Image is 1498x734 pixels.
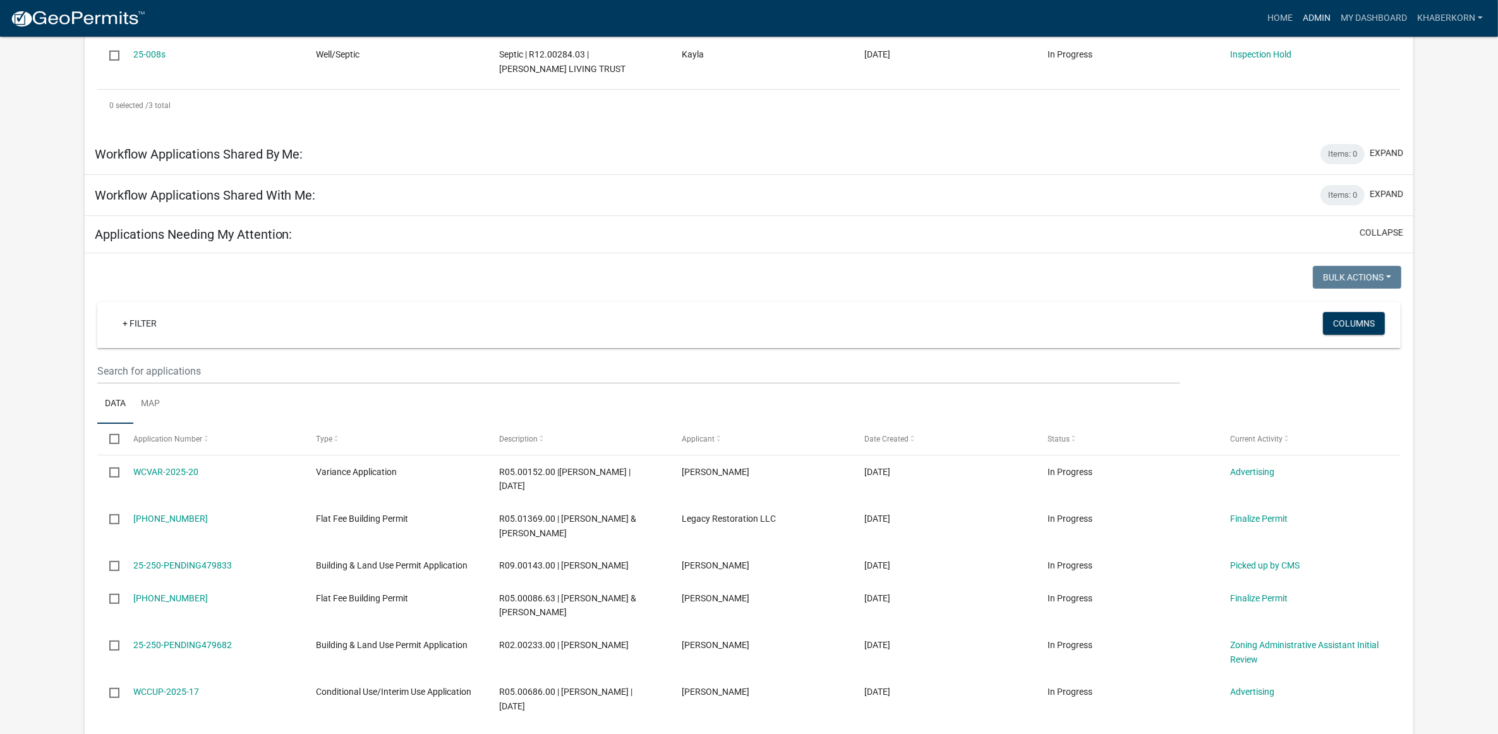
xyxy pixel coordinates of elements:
[865,467,891,477] span: 09/19/2025
[499,687,632,711] span: R05.00686.00 | Amanda Rose Caturia | 09/18/2025
[499,49,625,74] span: Septic | R12.00284.03 | DONDLINGER LIVING TRUST
[97,384,133,424] a: Data
[95,188,316,203] h5: Workflow Applications Shared With Me:
[865,593,891,603] span: 09/17/2025
[1370,147,1403,160] button: expand
[682,467,749,477] span: Seth Tentis
[499,560,629,570] span: R09.00143.00 | JASON MERCHLEWITZ
[95,147,303,162] h5: Workflow Applications Shared By Me:
[670,424,852,454] datatable-header-cell: Applicant
[865,514,891,524] span: 09/19/2025
[316,640,468,650] span: Building & Land Use Permit Application
[865,435,909,443] span: Date Created
[1230,687,1274,697] a: Advertising
[487,424,670,454] datatable-header-cell: Description
[316,49,359,59] span: Well/Septic
[682,514,776,524] span: Legacy Restoration LLC
[109,101,148,110] span: 0 selected /
[1230,593,1288,603] a: Finalize Permit
[1218,424,1401,454] datatable-header-cell: Current Activity
[304,424,486,454] datatable-header-cell: Type
[97,424,121,454] datatable-header-cell: Select
[852,424,1035,454] datatable-header-cell: Date Created
[1048,640,1092,650] span: In Progress
[133,640,232,650] a: 25-250-PENDING479682
[1370,188,1403,201] button: expand
[682,435,715,443] span: Applicant
[316,435,332,443] span: Type
[1320,144,1365,164] div: Items: 0
[1230,514,1288,524] a: Finalize Permit
[1048,514,1092,524] span: In Progress
[316,560,468,570] span: Building & Land Use Permit Application
[133,49,166,59] a: 25-008s
[1412,6,1488,30] a: khaberkorn
[1313,266,1401,289] button: Bulk Actions
[499,435,538,443] span: Description
[1230,49,1291,59] a: Inspection Hold
[316,467,397,477] span: Variance Application
[1262,6,1298,30] a: Home
[1048,687,1092,697] span: In Progress
[499,514,636,538] span: R05.01369.00 | JAMES V & KATHRYN L FREIHAMMER
[1048,560,1092,570] span: In Progress
[316,514,408,524] span: Flat Fee Building Permit
[865,687,891,697] span: 09/15/2025
[682,687,749,697] span: Amanda R Caturia
[865,49,891,59] span: 05/01/2025
[1048,593,1092,603] span: In Progress
[499,467,631,491] span: R05.00152.00 |Seth Tentis | 09/19/2025
[316,687,471,697] span: Conditional Use/Interim Use Application
[682,49,704,59] span: Kayla
[1048,467,1092,477] span: In Progress
[97,358,1181,384] input: Search for applications
[121,424,304,454] datatable-header-cell: Application Number
[1048,435,1070,443] span: Status
[133,593,208,603] a: [PHONE_NUMBER]
[1048,49,1092,59] span: In Progress
[1230,435,1283,443] span: Current Activity
[1298,6,1336,30] a: Admin
[133,435,202,443] span: Application Number
[1230,560,1300,570] a: Picked up by CMS
[1320,185,1365,205] div: Items: 0
[316,593,408,603] span: Flat Fee Building Permit
[865,560,891,570] span: 09/17/2025
[1230,467,1274,477] a: Advertising
[1230,640,1379,665] a: Zoning Administrative Assistant Initial Review
[97,90,1401,121] div: 3 total
[1036,424,1218,454] datatable-header-cell: Status
[133,467,198,477] a: WCVAR-2025-20
[1360,226,1403,239] button: collapse
[682,593,749,603] span: Ryan Knutson
[682,640,749,650] span: Heidi Norton
[133,687,199,697] a: WCCUP-2025-17
[499,593,636,618] span: R05.00086.63 | EMMA A & ANDREW B HERSHBERGER
[1323,312,1385,335] button: Columns
[133,514,208,524] a: [PHONE_NUMBER]
[499,640,629,650] span: R02.00233.00 | HEIDI NORTON
[112,312,167,335] a: + Filter
[865,640,891,650] span: 09/17/2025
[1336,6,1412,30] a: My Dashboard
[682,560,749,570] span: Jason Merchlewitz
[133,384,167,424] a: Map
[133,560,232,570] a: 25-250-PENDING479833
[95,227,293,242] h5: Applications Needing My Attention:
